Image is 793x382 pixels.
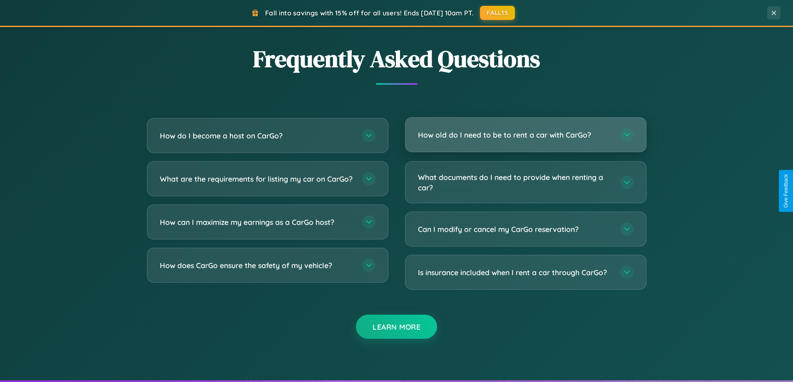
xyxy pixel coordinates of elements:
h3: What documents do I need to provide when renting a car? [418,172,612,192]
h2: Frequently Asked Questions [147,43,646,75]
button: Learn More [356,315,437,339]
h3: Can I modify or cancel my CarGo reservation? [418,224,612,234]
h3: How can I maximize my earnings as a CarGo host? [160,217,354,227]
h3: What are the requirements for listing my car on CarGo? [160,174,354,184]
h3: Is insurance included when I rent a car through CarGo? [418,267,612,278]
h3: How old do I need to be to rent a car with CarGo? [418,130,612,140]
h3: How does CarGo ensure the safety of my vehicle? [160,260,354,271]
h3: How do I become a host on CarGo? [160,131,354,141]
button: FALL15 [480,6,515,20]
div: Give Feedback [783,174,789,208]
span: Fall into savings with 15% off for all users! Ends [DATE] 10am PT. [265,9,474,17]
